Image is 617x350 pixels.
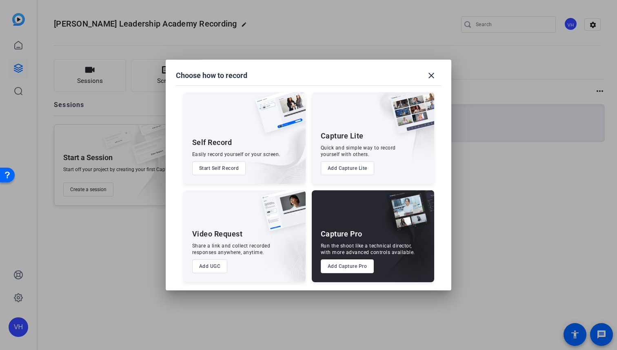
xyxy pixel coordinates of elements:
[255,190,306,240] img: ugc-content.png
[235,110,306,184] img: embarkstudio-self-record.png
[321,131,364,141] div: Capture Lite
[258,216,306,282] img: embarkstudio-ugc-content.png
[321,243,415,256] div: Run the shoot like a technical director, with more advanced controls available.
[192,229,243,239] div: Video Request
[192,243,271,256] div: Share a link and collect recorded responses anywhere, anytime.
[176,71,247,80] h1: Choose how to record
[361,92,434,174] img: embarkstudio-capture-lite.png
[321,161,374,175] button: Add Capture Lite
[192,259,228,273] button: Add UGC
[321,229,362,239] div: Capture Pro
[192,161,246,175] button: Start Self Record
[321,259,374,273] button: Add Capture Pro
[374,201,434,282] img: embarkstudio-capture-pro.png
[384,92,434,142] img: capture-lite.png
[249,92,306,141] img: self-record.png
[321,145,396,158] div: Quick and simple way to record yourself with others.
[192,151,280,158] div: Easily record yourself or your screen.
[192,138,232,147] div: Self Record
[380,190,434,240] img: capture-pro.png
[426,71,436,80] mat-icon: close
